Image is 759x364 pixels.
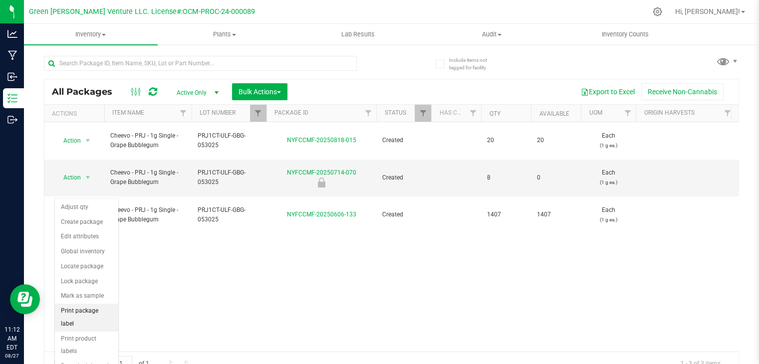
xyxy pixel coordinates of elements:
[198,131,260,150] span: PRJ1CT-ULF-GBG-053025
[158,30,291,39] span: Plants
[558,24,692,45] a: Inventory Counts
[449,56,499,71] span: Include items not tagged for facility
[198,168,260,187] span: PRJ1CT-ULF-GBG-053025
[425,24,558,45] a: Audit
[7,93,17,103] inline-svg: Inventory
[487,210,525,219] span: 1407
[465,105,481,122] a: Filter
[82,134,94,148] span: select
[382,173,425,182] span: Created
[537,136,575,145] span: 20
[431,105,481,122] th: Has COA
[110,131,186,150] span: Cheevo - PRJ - 1g Single - Grape Bubblegum
[539,110,569,117] a: Available
[360,105,376,122] a: Filter
[52,86,122,97] span: All Packages
[644,109,694,116] a: Origin Harvests
[425,30,558,39] span: Audit
[487,136,525,145] span: 20
[110,205,186,224] span: Cheevo - PRJ - 1g Single - Grape Bubblegum
[250,105,266,122] a: Filter
[328,30,388,39] span: Lab Results
[7,115,17,125] inline-svg: Outbound
[537,173,575,182] span: 0
[232,83,287,100] button: Bulk Actions
[200,109,236,116] a: Lot Number
[82,171,94,184] span: select
[588,30,662,39] span: Inventory Counts
[587,215,630,224] p: (1 g ea.)
[382,210,425,219] span: Created
[7,29,17,39] inline-svg: Analytics
[7,72,17,82] inline-svg: Inbound
[44,56,357,71] input: Search Package ID, Item Name, SKU, Lot or Part Number...
[641,83,724,100] button: Receive Non-Cannabis
[4,325,19,352] p: 11:12 AM EDT
[274,109,308,116] a: Package ID
[587,178,630,187] p: (1 g ea.)
[651,7,664,16] div: Manage settings
[589,109,602,116] a: UOM
[55,215,118,230] li: Create package
[54,171,81,184] span: Action
[55,289,118,304] li: Mark as sample
[110,168,186,187] span: Cheevo - PRJ - 1g Single - Grape Bubblegum
[55,304,118,331] li: Print package label
[587,168,630,187] span: Each
[719,105,736,122] a: Filter
[382,136,425,145] span: Created
[175,105,192,122] a: Filter
[287,169,356,176] a: NYFCCMF-20250714-070
[287,137,356,144] a: NYFCCMF-20250818-015
[24,30,158,39] span: Inventory
[489,110,500,117] a: Qty
[10,284,40,314] iframe: Resource center
[291,24,425,45] a: Lab Results
[7,50,17,60] inline-svg: Manufacturing
[158,24,291,45] a: Plants
[265,178,378,187] div: Retain Sample
[487,173,525,182] span: 8
[55,332,118,359] li: Print product labels
[239,88,281,96] span: Bulk Actions
[537,210,575,219] span: 1407
[675,7,740,15] span: Hi, [PERSON_NAME]!
[287,211,356,218] a: NYFCCMF-20250606-133
[55,200,118,215] li: Adjust qty
[574,83,641,100] button: Export to Excel
[29,7,255,16] span: Green [PERSON_NAME] Venture LLC. License#:OCM-PROC-24-000089
[587,141,630,150] p: (1 g ea.)
[55,244,118,259] li: Global inventory
[587,131,630,150] span: Each
[55,274,118,289] li: Lock package
[587,205,630,224] span: Each
[198,205,260,224] span: PRJ1CT-ULF-GBG-053025
[4,352,19,360] p: 08/27
[54,134,81,148] span: Action
[619,105,636,122] a: Filter
[24,24,158,45] a: Inventory
[415,105,431,122] a: Filter
[384,109,406,116] a: Status
[112,109,144,116] a: Item Name
[55,229,118,244] li: Edit attributes
[55,259,118,274] li: Locate package
[52,110,100,117] div: Actions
